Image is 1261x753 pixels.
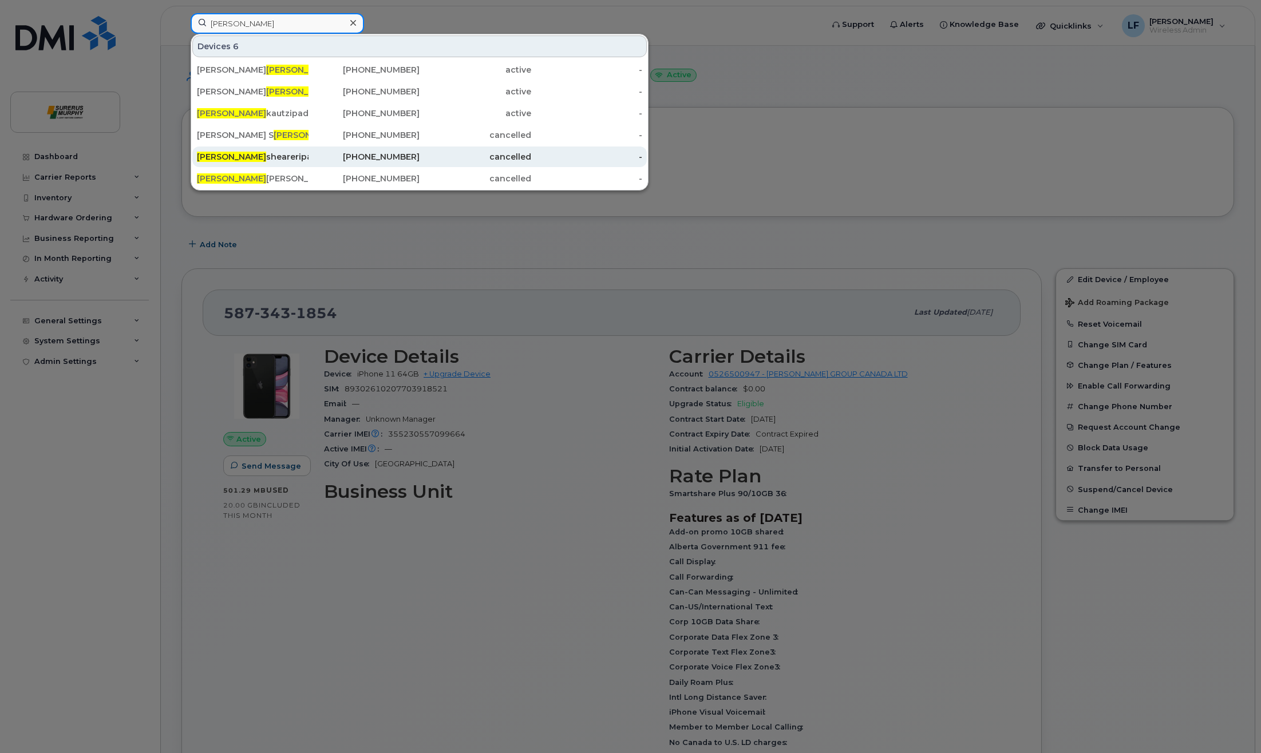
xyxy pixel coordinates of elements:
[192,103,647,124] a: [PERSON_NAME]kautzipad Cgl .[PHONE_NUMBER]active-
[197,86,309,97] div: [PERSON_NAME]
[309,151,420,163] div: [PHONE_NUMBER]
[192,125,647,145] a: [PERSON_NAME] S[PERSON_NAME]Ipad Corp[PHONE_NUMBER]cancelled-
[197,108,266,118] span: [PERSON_NAME]
[233,41,239,52] span: 6
[192,35,647,57] div: Devices
[420,173,531,184] div: cancelled
[420,86,531,97] div: active
[266,65,335,75] span: [PERSON_NAME]
[531,108,643,119] div: -
[197,108,309,119] div: kautzipad Cgl .
[309,129,420,141] div: [PHONE_NUMBER]
[274,130,343,140] span: [PERSON_NAME]
[266,86,335,97] span: [PERSON_NAME]
[197,173,309,184] div: [PERSON_NAME]
[197,173,266,184] span: [PERSON_NAME]
[197,152,266,162] span: [PERSON_NAME]
[309,86,420,97] div: [PHONE_NUMBER]
[309,64,420,76] div: [PHONE_NUMBER]
[531,86,643,97] div: -
[309,108,420,119] div: [PHONE_NUMBER]
[531,129,643,141] div: -
[420,108,531,119] div: active
[309,173,420,184] div: [PHONE_NUMBER]
[197,151,309,163] div: sheareripad Tmep
[192,60,647,80] a: [PERSON_NAME][PERSON_NAME]I Pad[PHONE_NUMBER]active-
[420,129,531,141] div: cancelled
[531,64,643,76] div: -
[192,168,647,189] a: [PERSON_NAME][PERSON_NAME][PHONE_NUMBER]cancelled-
[197,129,309,141] div: [PERSON_NAME] S Ipad Corp
[192,146,647,167] a: [PERSON_NAME]sheareripad Tmep[PHONE_NUMBER]cancelled-
[420,151,531,163] div: cancelled
[192,81,647,102] a: [PERSON_NAME][PERSON_NAME][PHONE_NUMBER]active-
[531,151,643,163] div: -
[531,173,643,184] div: -
[420,64,531,76] div: active
[197,64,309,76] div: [PERSON_NAME] I Pad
